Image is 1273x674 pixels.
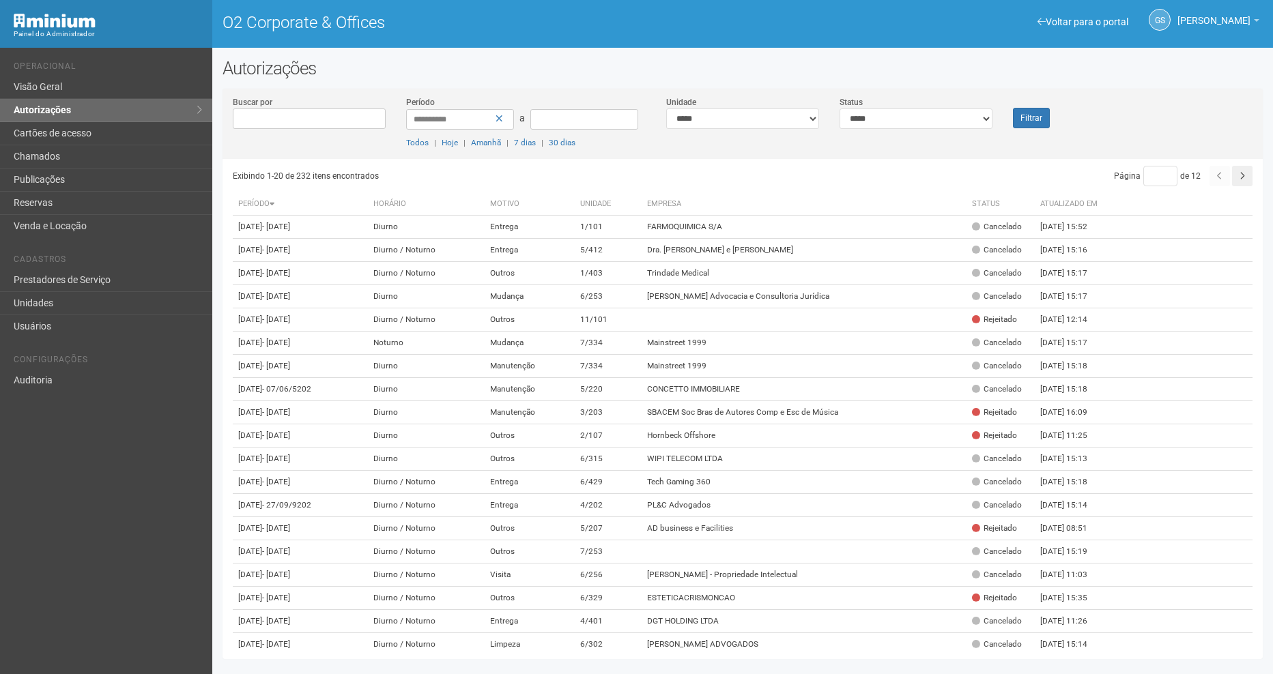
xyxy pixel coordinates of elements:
[262,523,290,533] span: - [DATE]
[575,285,642,308] td: 6/253
[368,563,485,587] td: Diurno / Noturno
[642,401,967,424] td: SBACEM Soc Bras de Autores Comp e Esc de Música
[575,424,642,448] td: 2/107
[233,239,368,262] td: [DATE]
[972,360,1022,372] div: Cancelado
[485,424,575,448] td: Outros
[262,314,290,324] span: - [DATE]
[485,355,575,378] td: Manutenção
[233,96,272,108] label: Buscar por
[519,113,525,123] span: a
[642,494,967,517] td: PL&C Advogados
[368,378,485,401] td: Diurno
[368,216,485,239] td: Diurno
[1035,378,1110,401] td: [DATE] 15:18
[1177,2,1250,26] span: Gabriela Souza
[575,239,642,262] td: 5/412
[233,332,368,355] td: [DATE]
[233,610,368,633] td: [DATE]
[1035,285,1110,308] td: [DATE] 15:17
[575,540,642,563] td: 7/253
[485,239,575,262] td: Entrega
[262,384,311,394] span: - 07/06/5202
[233,540,368,563] td: [DATE]
[575,193,642,216] th: Unidade
[575,494,642,517] td: 4/202
[233,448,368,471] td: [DATE]
[223,58,1263,78] h2: Autorizações
[233,633,368,656] td: [DATE]
[368,262,485,285] td: Diurno / Noturno
[233,517,368,540] td: [DATE]
[642,332,967,355] td: Mainstreet 1999
[485,448,575,471] td: Outros
[233,216,368,239] td: [DATE]
[575,517,642,540] td: 5/207
[463,138,466,147] span: |
[972,546,1022,557] div: Cancelado
[642,378,967,401] td: CONCETTO IMMOBILIARE
[1114,171,1201,181] span: Página de 12
[233,401,368,424] td: [DATE]
[233,285,368,308] td: [DATE]
[485,633,575,656] td: Limpeza
[1035,308,1110,332] td: [DATE] 12:14
[972,523,1017,534] div: Rejeitado
[434,138,436,147] span: |
[368,610,485,633] td: Diurno / Noturno
[368,285,485,308] td: Diurno
[575,587,642,610] td: 6/329
[14,254,202,269] li: Cadastros
[575,563,642,587] td: 6/256
[233,262,368,285] td: [DATE]
[506,138,509,147] span: |
[549,138,575,147] a: 30 dias
[368,494,485,517] td: Diurno / Noturno
[233,494,368,517] td: [DATE]
[642,193,967,216] th: Empresa
[485,471,575,494] td: Entrega
[972,244,1022,256] div: Cancelado
[485,540,575,563] td: Outros
[262,477,290,486] span: - [DATE]
[666,96,696,108] label: Unidade
[575,471,642,494] td: 6/429
[262,639,290,649] span: - [DATE]
[642,424,967,448] td: Hornbeck Offshore
[575,448,642,471] td: 6/315
[262,407,290,417] span: - [DATE]
[642,587,967,610] td: ESTETICACRISMONCAO
[972,592,1017,604] div: Rejeitado
[967,193,1035,216] th: Status
[1035,332,1110,355] td: [DATE] 15:17
[485,563,575,587] td: Visita
[14,61,202,76] li: Operacional
[1035,563,1110,587] td: [DATE] 11:03
[233,471,368,494] td: [DATE]
[575,355,642,378] td: 7/334
[14,355,202,369] li: Configurações
[1035,633,1110,656] td: [DATE] 15:14
[233,563,368,587] td: [DATE]
[368,332,485,355] td: Noturno
[972,639,1022,650] div: Cancelado
[233,424,368,448] td: [DATE]
[642,448,967,471] td: WIPI TELECOM LTDA
[575,262,642,285] td: 1/403
[1035,401,1110,424] td: [DATE] 16:09
[262,570,290,579] span: - [DATE]
[471,138,501,147] a: Amanhã
[368,633,485,656] td: Diurno / Noturno
[14,14,96,28] img: Minium
[485,610,575,633] td: Entrega
[233,193,368,216] th: Período
[485,193,575,216] th: Motivo
[262,500,311,510] span: - 27/09/9202
[262,454,290,463] span: - [DATE]
[642,262,967,285] td: Trindade Medical
[1035,355,1110,378] td: [DATE] 15:18
[972,407,1017,418] div: Rejeitado
[262,361,290,370] span: - [DATE]
[1035,540,1110,563] td: [DATE] 15:19
[233,308,368,332] td: [DATE]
